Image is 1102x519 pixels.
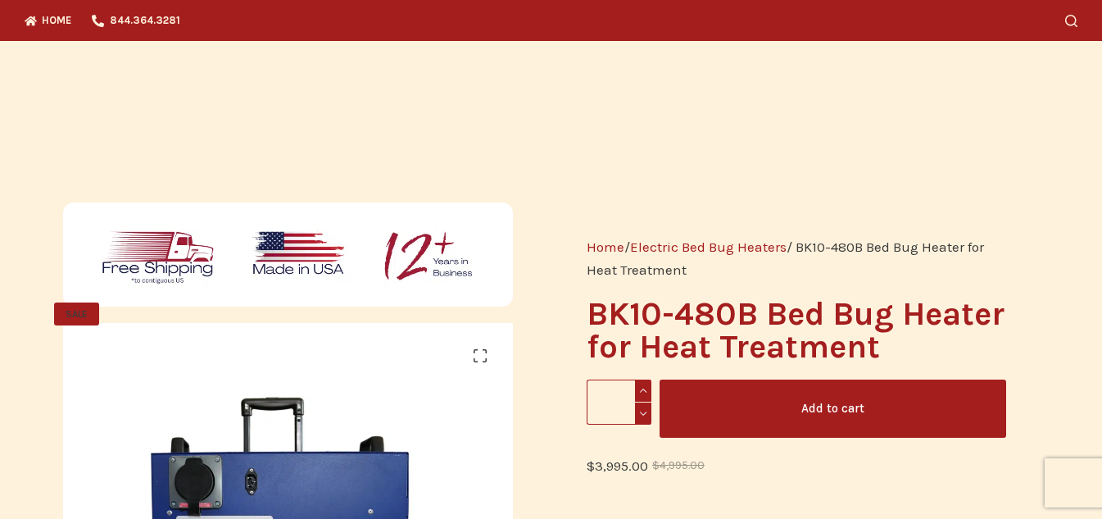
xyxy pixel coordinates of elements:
span: $ [652,459,660,471]
span: SALE [54,303,99,326]
button: Add to cart [660,380,1006,438]
bdi: 3,995.00 [587,458,648,474]
input: Product quantity [587,380,651,425]
a: View full-screen image gallery [464,339,497,372]
a: Electric Bed Bug Heaters [630,239,787,255]
a: Home [587,239,624,255]
h1: BK10-480B Bed Bug Heater for Heat Treatment [587,298,1006,363]
nav: Breadcrumb [587,235,1006,281]
button: Search [1065,15,1077,27]
bdi: 4,995.00 [652,459,705,471]
span: $ [587,458,595,474]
